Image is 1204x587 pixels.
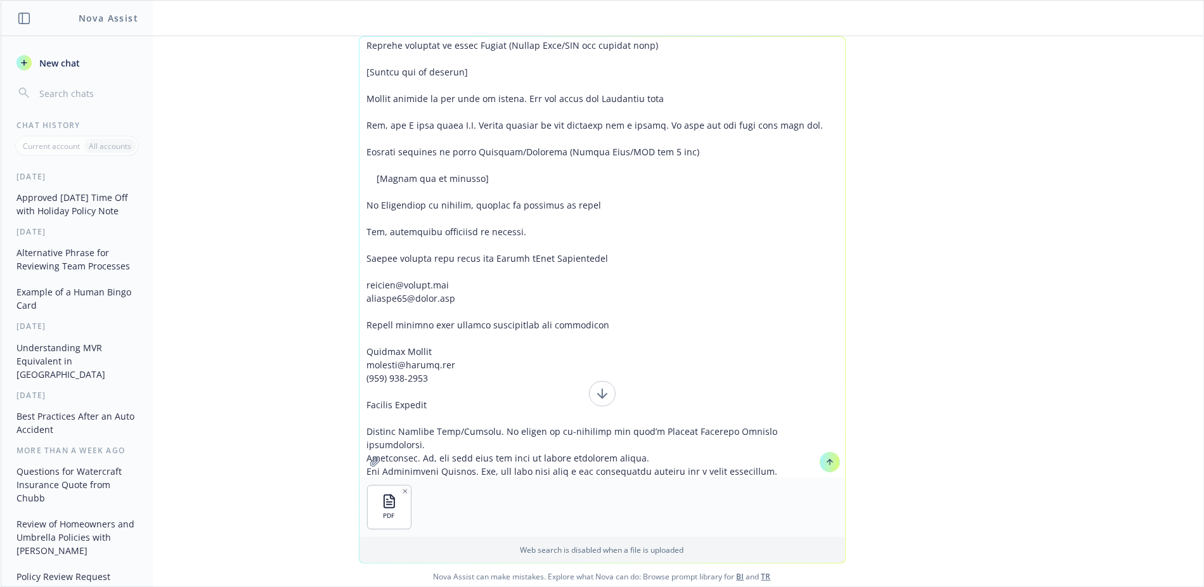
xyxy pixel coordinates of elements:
[761,571,771,582] a: TR
[367,545,838,555] p: Web search is disabled when a file is uploaded
[11,566,143,587] button: Policy Review Request
[1,171,153,182] div: [DATE]
[37,84,138,102] input: Search chats
[89,141,131,152] p: All accounts
[23,141,80,152] p: Current account
[384,512,395,520] span: PDF
[11,281,143,316] button: Example of a Human Bingo Card
[11,513,143,561] button: Review of Homeowners and Umbrella Policies with [PERSON_NAME]
[11,406,143,440] button: Best Practices After an Auto Accident
[11,461,143,508] button: Questions for Watercraft Insurance Quote from Chubb
[1,120,153,131] div: Chat History
[1,321,153,332] div: [DATE]
[359,37,845,477] textarea: Loremipsu Dolorsi Ametconse / Adipiscingelit Sedd eiusmo temporin utla etdol magnaal (e.a., Minim...
[737,571,744,582] a: BI
[1,390,153,401] div: [DATE]
[37,56,80,70] span: New chat
[1,226,153,237] div: [DATE]
[79,11,138,25] h1: Nova Assist
[11,51,143,74] button: New chat
[11,187,143,221] button: Approved [DATE] Time Off with Holiday Policy Note
[1,445,153,456] div: More than a week ago
[368,486,411,529] button: PDF
[11,242,143,276] button: Alternative Phrase for Reviewing Team Processes
[11,337,143,385] button: Understanding MVR Equivalent in [GEOGRAPHIC_DATA]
